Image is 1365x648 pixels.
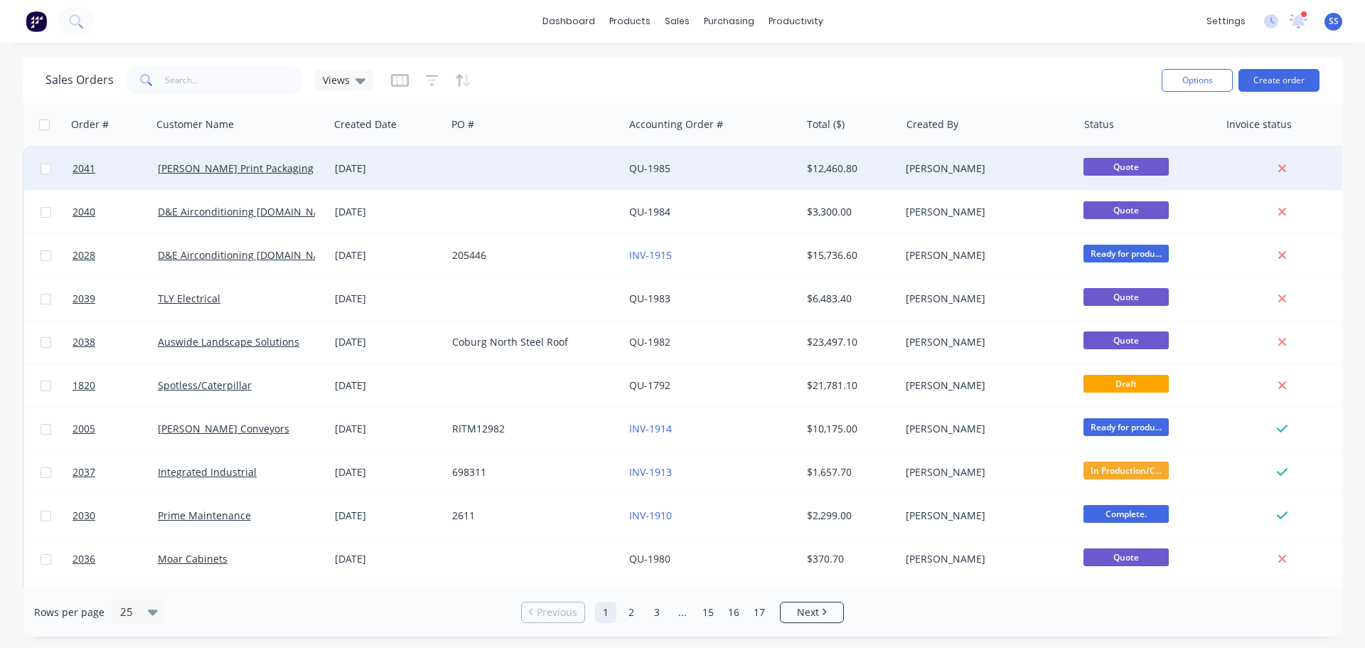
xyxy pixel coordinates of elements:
[906,205,1064,219] div: [PERSON_NAME]
[629,161,670,175] a: QU-1985
[45,73,114,87] h1: Sales Orders
[629,465,672,479] a: INV-1913
[1083,201,1169,219] span: Quote
[158,335,299,349] a: Auswide Landscape Solutions
[807,205,890,219] div: $3,300.00
[73,465,95,479] span: 2037
[749,602,770,623] a: Page 17
[165,66,304,95] input: Search...
[73,509,95,523] span: 2030
[906,335,1064,349] div: [PERSON_NAME]
[807,292,890,306] div: $6,483.40
[158,205,338,218] a: D&E Airconditioning [DOMAIN_NAME]
[1083,462,1169,479] span: In Production/C...
[906,248,1064,262] div: [PERSON_NAME]
[1083,505,1169,523] span: Complete.
[1083,245,1169,262] span: Ready for produ...
[629,552,670,565] a: QU-1980
[906,161,1064,176] div: [PERSON_NAME]
[73,581,158,624] a: 1875
[335,205,441,219] div: [DATE]
[1083,548,1169,566] span: Quote
[807,117,845,132] div: Total ($)
[807,248,890,262] div: $15,736.60
[602,11,658,32] div: products
[73,248,95,262] span: 2028
[73,408,158,450] a: 2005
[158,161,314,175] a: [PERSON_NAME] Print Packaging
[537,605,577,620] span: Previous
[629,509,672,522] a: INV-1910
[723,602,744,623] a: Page 16
[672,602,693,623] a: Jump forward
[158,248,338,262] a: D&E Airconditioning [DOMAIN_NAME]
[906,378,1064,393] div: [PERSON_NAME]
[73,552,95,566] span: 2036
[906,465,1064,479] div: [PERSON_NAME]
[335,378,441,393] div: [DATE]
[26,11,47,32] img: Factory
[807,161,890,176] div: $12,460.80
[452,465,610,479] div: 698311
[158,509,251,522] a: Prime Maintenance
[73,422,95,436] span: 2005
[629,422,672,435] a: INV-1914
[323,73,350,87] span: Views
[906,552,1064,566] div: [PERSON_NAME]
[335,292,441,306] div: [DATE]
[71,117,109,132] div: Order #
[646,602,668,623] a: Page 3
[1084,117,1114,132] div: Status
[797,605,819,620] span: Next
[807,335,890,349] div: $23,497.10
[73,378,95,393] span: 1820
[73,494,158,537] a: 2030
[451,117,474,132] div: PO #
[629,248,672,262] a: INV-1915
[1238,69,1319,92] button: Create order
[629,335,670,349] a: QU-1982
[807,552,890,566] div: $370.70
[452,509,610,523] div: 2611
[73,321,158,363] a: 2038
[335,509,441,523] div: [DATE]
[158,422,289,435] a: [PERSON_NAME] Conveyors
[807,378,890,393] div: $21,781.10
[335,465,441,479] div: [DATE]
[906,422,1064,436] div: [PERSON_NAME]
[629,117,723,132] div: Accounting Order #
[1226,117,1292,132] div: Invoice status
[73,364,158,407] a: 1820
[73,538,158,580] a: 2036
[629,292,670,305] a: QU-1983
[697,602,719,623] a: Page 15
[73,161,95,176] span: 2041
[807,422,890,436] div: $10,175.00
[522,605,584,620] a: Previous page
[906,509,1064,523] div: [PERSON_NAME]
[158,292,220,305] a: TLY Electrical
[452,335,610,349] div: Coburg North Steel Roof
[629,378,670,392] a: QU-1792
[73,234,158,277] a: 2028
[34,605,105,620] span: Rows per page
[452,248,610,262] div: 205446
[158,465,257,479] a: Integrated Industrial
[515,602,850,623] ul: Pagination
[697,11,761,32] div: purchasing
[781,605,843,620] a: Next page
[1083,158,1169,176] span: Quote
[1199,11,1253,32] div: settings
[1083,288,1169,306] span: Quote
[335,161,441,176] div: [DATE]
[73,191,158,233] a: 2040
[761,11,830,32] div: productivity
[334,117,397,132] div: Created Date
[73,205,95,219] span: 2040
[629,205,670,218] a: QU-1984
[595,602,616,623] a: Page 1 is your current page
[807,509,890,523] div: $2,299.00
[73,335,95,349] span: 2038
[452,422,610,436] div: RITM12982
[1162,69,1233,92] button: Options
